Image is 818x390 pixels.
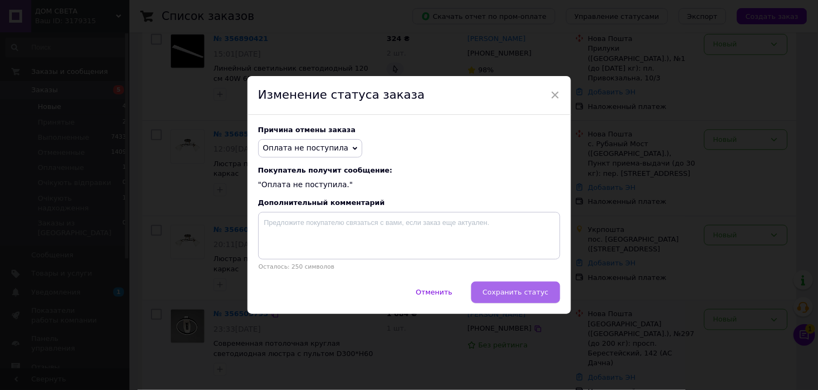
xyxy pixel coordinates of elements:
[258,263,560,270] p: Осталось: 250 символов
[258,166,560,174] span: Покупатель получит сообщение:
[404,282,464,303] button: Отменить
[258,199,560,207] div: Дополнительный комментарий
[483,288,548,296] span: Сохранить статус
[471,282,560,303] button: Сохранить статус
[248,76,571,115] div: Изменение статуса заказа
[263,143,349,152] span: Оплата не поступила
[416,288,452,296] span: Отменить
[551,86,560,104] span: ×
[258,166,560,190] div: "Оплата не поступила."
[258,126,560,134] div: Причина отмены заказа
